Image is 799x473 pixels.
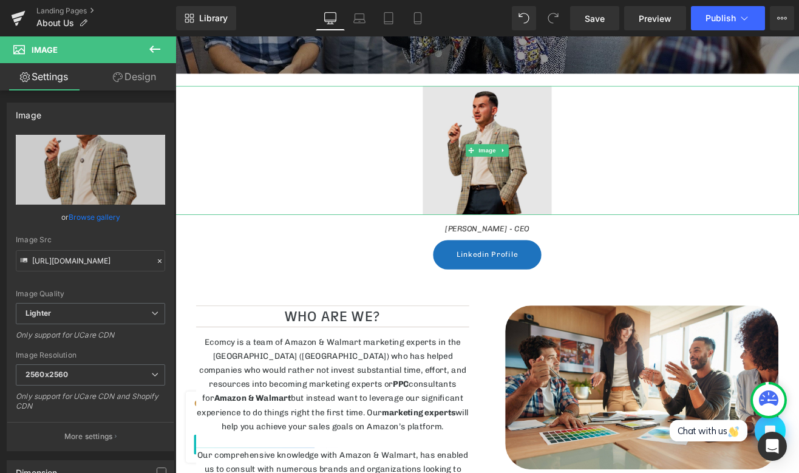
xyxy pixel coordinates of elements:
[16,392,165,419] div: Only support for UCare CDN and Shopify CDN
[69,206,120,228] a: Browse gallery
[345,6,374,30] a: Laptop
[256,404,275,415] strong: PPC
[16,330,165,348] div: Only support for UCare CDN
[705,13,736,23] span: Publish
[541,6,565,30] button: Redo
[770,6,794,30] button: More
[28,354,342,415] span: Ecomcy is a team of Amazon & Walmart marketing experts in the [GEOGRAPHIC_DATA] ([GEOGRAPHIC_DATA...
[24,317,346,342] h2: WHO ARE WE?
[355,127,380,141] span: Image
[36,18,74,28] span: About Us
[16,103,41,120] div: Image
[16,290,165,298] div: Image Quality
[331,252,404,262] span: Linkedin Profile
[691,6,765,30] button: Publish
[16,236,165,244] div: Image Src
[32,45,58,55] span: Image
[24,352,346,468] p: consultants for but instead want to leverage our significant experience to do things right the fi...
[374,6,403,30] a: Tablet
[16,250,165,271] input: Link
[64,431,113,442] p: More settings
[318,221,417,232] i: [PERSON_NAME] - CEO
[758,432,787,461] div: Open Intercom Messenger
[36,6,176,16] a: Landing Pages
[16,211,165,223] div: or
[512,6,536,30] button: Undo
[176,6,236,30] a: New Library
[199,13,228,24] span: Library
[403,6,432,30] a: Mobile
[585,12,605,25] span: Save
[639,12,671,25] span: Preview
[90,63,178,90] a: Design
[243,437,330,449] strong: marketing experts
[25,370,68,379] b: 2560x2560
[25,308,51,318] b: Lighter
[16,351,165,359] div: Image Resolution
[380,127,393,141] a: Expand / Collapse
[46,420,136,432] strong: Amazon & Walmart
[316,6,345,30] a: Desktop
[7,422,174,451] button: More settings
[304,240,431,274] a: Linkedin Profile
[624,6,686,30] a: Preview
